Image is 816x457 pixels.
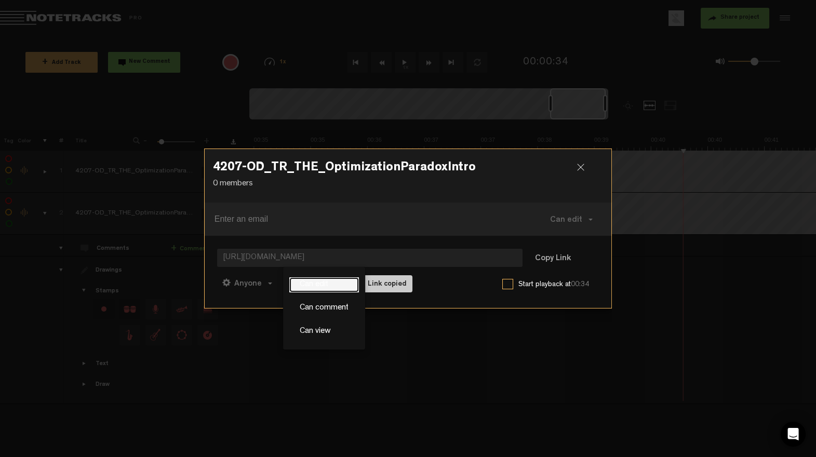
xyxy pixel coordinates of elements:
[540,207,603,232] button: Can edit
[213,162,604,178] h3: 4207-OD_TR_THE_OptimizationParadoxIntro
[518,279,599,290] label: Start playback at
[279,271,332,295] button: Can edit
[217,249,523,267] span: [URL][DOMAIN_NAME]
[781,422,806,447] div: Open Intercom Messenger
[571,281,589,288] span: 00:34
[289,324,359,339] a: Can view
[213,178,604,190] p: 0 members
[217,271,277,295] button: Anyone
[289,277,359,292] a: Can edit
[550,216,582,224] span: Can edit
[351,275,412,292] div: Link copied
[289,301,359,316] a: Can comment
[215,211,521,227] input: Enter an email
[234,280,262,288] span: Anyone
[525,248,581,269] button: Copy Link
